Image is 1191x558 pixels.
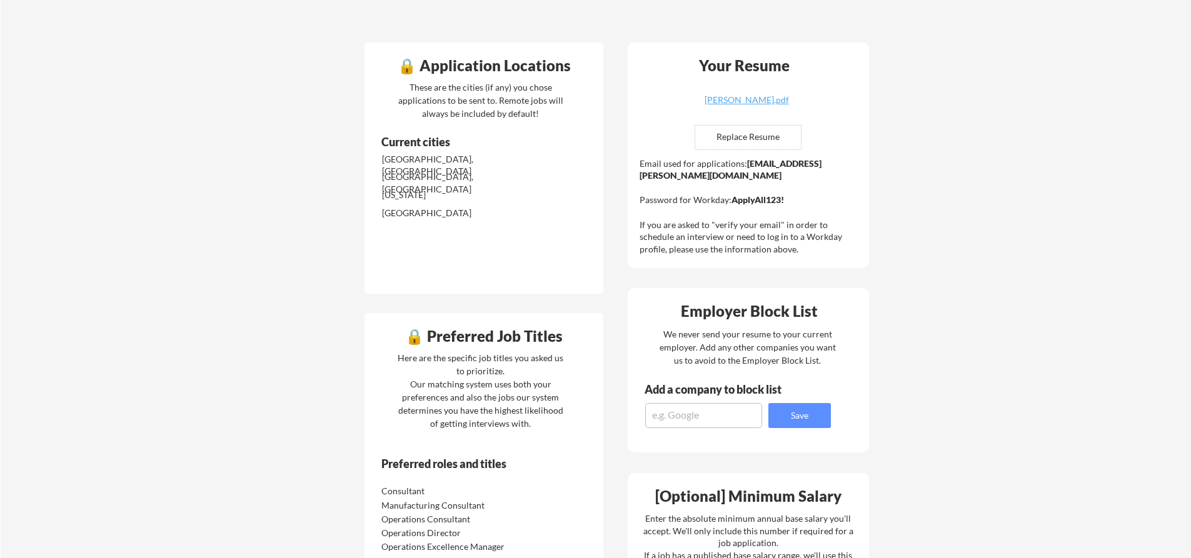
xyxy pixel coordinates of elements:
[382,153,514,177] div: [GEOGRAPHIC_DATA], [GEOGRAPHIC_DATA]
[381,541,513,553] div: Operations Excellence Manager
[731,194,784,205] strong: ApplyAll123!
[382,171,514,195] div: [GEOGRAPHIC_DATA], [GEOGRAPHIC_DATA]
[658,327,837,367] div: We never send your resume to your current employer. Add any other companies you want us to avoid ...
[633,304,865,319] div: Employer Block List
[645,384,801,395] div: Add a company to block list
[381,513,513,526] div: Operations Consultant
[382,189,514,201] div: [US_STATE]
[672,96,821,115] a: [PERSON_NAME].pdf
[381,499,513,512] div: Manufacturing Consultant
[381,136,555,147] div: Current cities
[368,329,600,344] div: 🔒 Preferred Job Titles
[382,207,514,219] div: [GEOGRAPHIC_DATA]
[682,58,806,73] div: Your Resume
[381,527,513,539] div: Operations Director
[368,58,600,73] div: 🔒 Application Locations
[394,351,566,430] div: Here are the specific job titles you asked us to prioritize. Our matching system uses both your p...
[381,458,551,469] div: Preferred roles and titles
[632,489,865,504] div: [Optional] Minimum Salary
[672,96,821,104] div: [PERSON_NAME].pdf
[640,157,860,256] div: Email used for applications: Password for Workday: If you are asked to "verify your email" in ord...
[394,81,566,120] div: These are the cities (if any) you chose applications to be sent to. Remote jobs will always be in...
[768,403,831,428] button: Save
[381,485,513,497] div: Consultant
